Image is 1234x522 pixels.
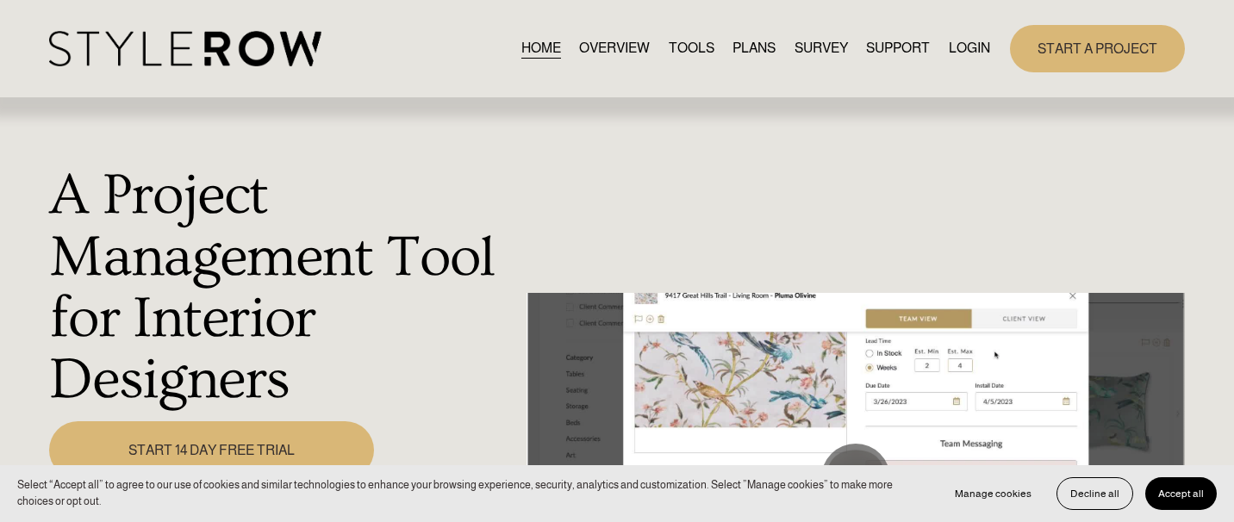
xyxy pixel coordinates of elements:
button: Decline all [1056,477,1133,510]
button: Manage cookies [942,477,1044,510]
a: SURVEY [795,37,848,60]
p: Select “Accept all” to agree to our use of cookies and similar technologies to enhance your brows... [17,477,925,510]
h1: A Project Management Tool for Interior Designers [49,165,517,411]
a: OVERVIEW [579,37,650,60]
span: Manage cookies [955,488,1031,500]
img: StyleRow [49,31,321,66]
button: Play [821,444,890,513]
span: Decline all [1070,488,1119,500]
span: Accept all [1158,488,1204,500]
button: Accept all [1145,477,1217,510]
a: PLANS [732,37,776,60]
a: HOME [521,37,561,60]
a: TOOLS [669,37,714,60]
span: SUPPORT [866,38,930,59]
a: folder dropdown [866,37,930,60]
a: START 14 DAY FREE TRIAL [49,421,373,480]
a: LOGIN [949,37,990,60]
a: START A PROJECT [1010,25,1185,72]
